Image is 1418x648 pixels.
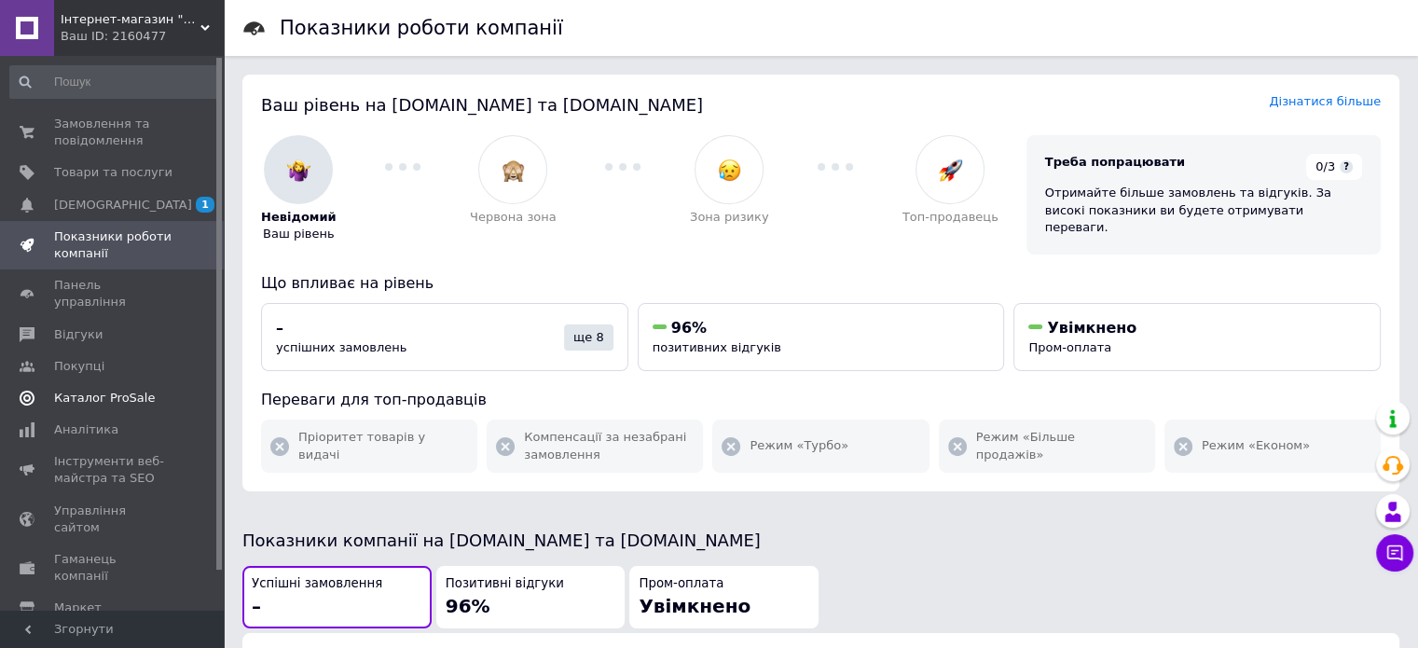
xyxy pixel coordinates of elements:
span: ? [1340,160,1353,173]
button: Чат з покупцем [1376,534,1413,572]
span: Режим «Турбо» [750,437,848,454]
span: Каталог ProSale [54,390,155,407]
span: Гаманець компанії [54,551,172,585]
img: :disappointed_relieved: [718,159,741,182]
input: Пошук [9,65,220,99]
span: [DEMOGRAPHIC_DATA] [54,197,192,214]
button: УвімкненоПром-оплата [1013,303,1381,371]
span: 1 [196,197,214,213]
span: Пром-оплата [639,575,723,593]
span: Маркет [54,600,102,616]
span: Аналітика [54,421,118,438]
span: Що впливає на рівень [261,274,434,292]
button: Успішні замовлення– [242,566,432,628]
span: Увімкнено [639,595,750,617]
button: Позитивні відгуки96% [436,566,626,628]
span: Показники роботи компанії [54,228,172,262]
div: 0/3 [1306,154,1362,180]
div: Отримайте більше замовлень та відгуків. За високі показники ви будете отримувати переваги. [1045,185,1362,236]
span: Треба попрацювати [1045,155,1185,169]
a: Дізнатися більше [1269,94,1381,108]
div: Ваш ID: 2160477 [61,28,224,45]
span: Переваги для топ-продавців [261,391,487,408]
button: –успішних замовленьще 8 [261,303,628,371]
button: 96%позитивних відгуків [638,303,1005,371]
span: 96% [671,319,707,337]
img: :woman-shrugging: [287,159,310,182]
span: Пріоритет товарів у видачі [298,429,468,462]
span: Товари та послуги [54,164,172,181]
span: Інтернет-магазин "АВТО ОЙЛ" [61,11,200,28]
span: успішних замовлень [276,340,406,354]
span: Ваш рівень на [DOMAIN_NAME] та [DOMAIN_NAME] [261,95,703,115]
span: Інструменти веб-майстра та SEO [54,453,172,487]
span: Режим «Більше продажів» [976,429,1146,462]
span: Компенсації за незабрані замовлення [524,429,694,462]
span: Покупці [54,358,104,375]
span: Відгуки [54,326,103,343]
span: Червона зона [470,209,557,226]
h1: Показники роботи компанії [280,17,563,39]
img: :see_no_evil: [502,159,525,182]
span: Управління сайтом [54,503,172,536]
div: ще 8 [564,324,613,351]
span: Позитивні відгуки [446,575,564,593]
span: Пром-оплата [1028,340,1111,354]
span: позитивних відгуків [653,340,781,354]
span: – [252,595,261,617]
span: Показники компанії на [DOMAIN_NAME] та [DOMAIN_NAME] [242,531,761,550]
img: :rocket: [939,159,962,182]
button: Пром-оплатаУвімкнено [629,566,819,628]
span: Зона ризику [690,209,769,226]
span: Режим «Економ» [1202,437,1310,454]
span: 96% [446,595,490,617]
span: Панель управління [54,277,172,310]
span: Топ-продавець [902,209,998,226]
span: Увімкнено [1047,319,1136,337]
span: Замовлення та повідомлення [54,116,172,149]
span: Невідомий [261,209,337,226]
span: Успішні замовлення [252,575,382,593]
span: – [276,319,283,337]
span: Ваш рівень [263,226,335,242]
